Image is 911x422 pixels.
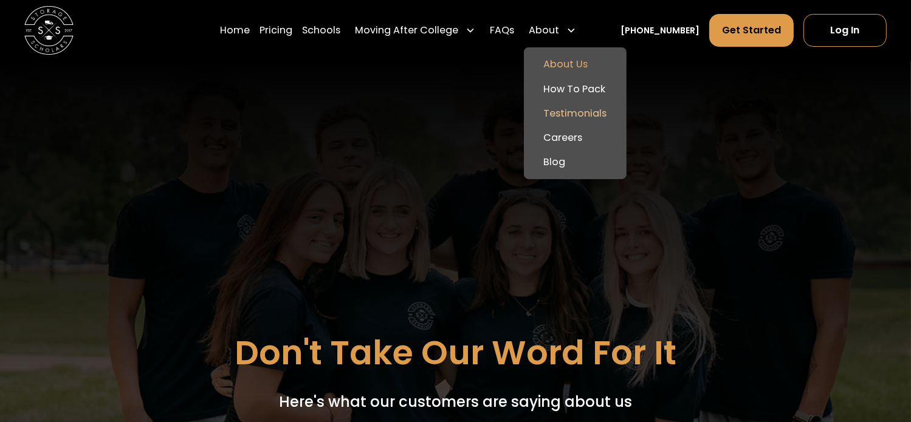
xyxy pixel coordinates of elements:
a: Blog [529,150,621,174]
img: Storage Scholars main logo [24,6,73,55]
div: About [529,23,559,38]
div: Moving After College [350,13,480,47]
a: Log In [803,14,887,47]
a: Get Started [709,14,794,47]
a: Schools [302,13,340,47]
a: [PHONE_NUMBER] [621,24,700,37]
a: Testimonials [529,101,621,126]
nav: About [524,47,626,179]
a: Pricing [260,13,292,47]
p: Here's what our customers are saying about us [279,391,632,413]
div: Moving After College [355,23,458,38]
a: How To Pack [529,77,621,101]
a: Careers [529,126,621,150]
a: Home [220,13,250,47]
a: About Us [529,52,621,77]
a: FAQs [490,13,514,47]
div: About [524,13,581,47]
h1: Don't Take Our Word For It [235,335,676,372]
